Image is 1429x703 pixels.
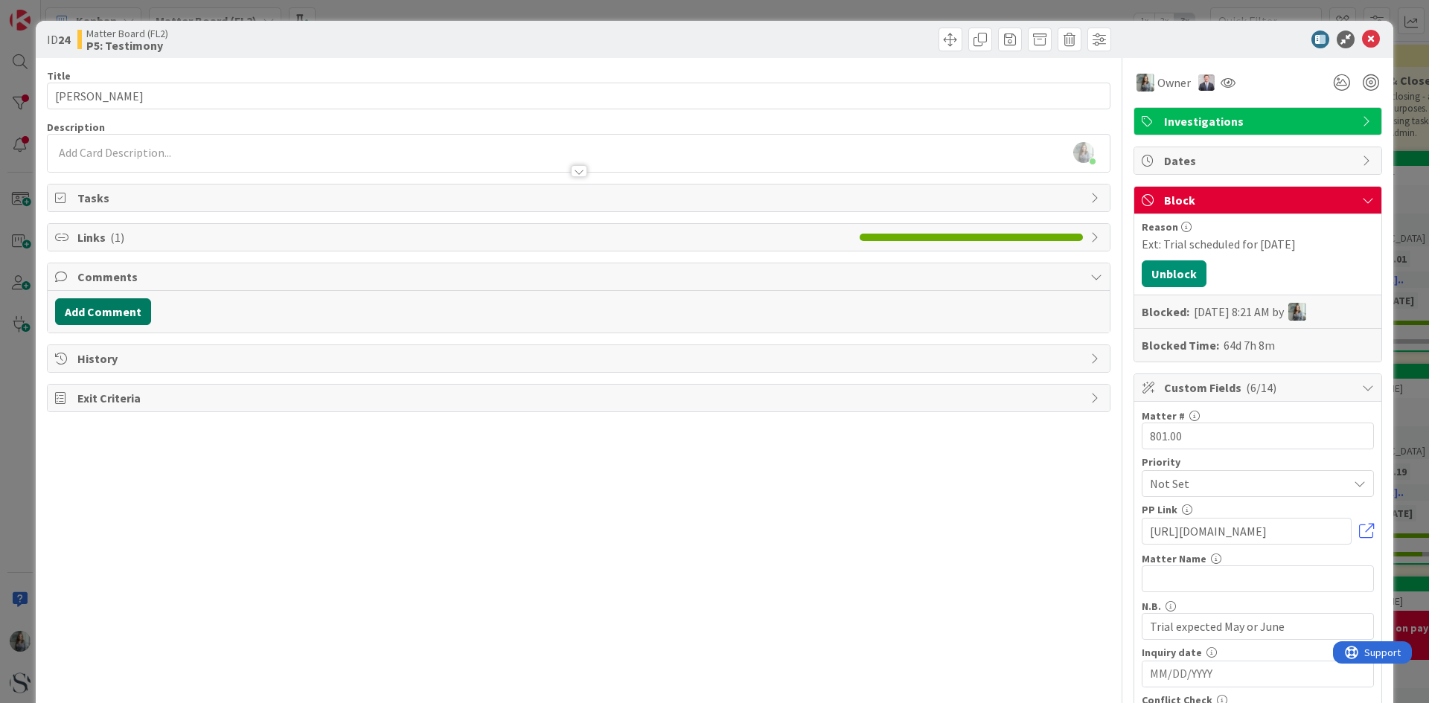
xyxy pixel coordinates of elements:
[1164,152,1355,170] span: Dates
[1164,112,1355,130] span: Investigations
[86,28,168,39] span: Matter Board (FL2)
[1150,473,1340,494] span: Not Set
[1142,504,1374,515] div: PP Link
[1224,336,1275,354] div: 64d 7h 8m
[110,230,124,245] span: ( 1 )
[31,2,68,20] span: Support
[1142,336,1219,354] b: Blocked Time:
[1142,457,1374,467] div: Priority
[1288,303,1306,321] img: LG
[1137,74,1154,92] img: LG
[77,350,1083,367] span: History
[77,268,1083,286] span: Comments
[1142,235,1374,253] div: Ext: Trial scheduled for [DATE]
[1142,647,1374,658] div: Inquiry date
[1142,600,1161,613] label: N.B.
[77,228,852,246] span: Links
[47,83,1110,109] input: type card name here...
[1150,661,1366,687] input: MM/DD/YYYY
[1142,409,1185,423] label: Matter #
[1198,74,1215,91] img: JC
[1073,142,1094,163] img: rLi0duIwdXKeAjdQXJDsMyXj65TIn6mC.jpg
[1164,379,1355,397] span: Custom Fields
[1142,303,1189,321] b: Blocked:
[86,39,168,51] b: P5: Testimony
[77,389,1083,407] span: Exit Criteria
[77,189,1083,207] span: Tasks
[1246,380,1276,395] span: ( 6/14 )
[47,69,71,83] label: Title
[1142,552,1206,565] label: Matter Name
[1194,303,1306,321] div: [DATE] 8:21 AM by
[47,121,105,134] span: Description
[1157,74,1191,92] span: Owner
[1142,222,1178,232] span: Reason
[58,32,70,47] b: 24
[47,31,70,48] span: ID
[1142,260,1206,287] button: Unblock
[1164,191,1355,209] span: Block
[55,298,151,325] button: Add Comment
